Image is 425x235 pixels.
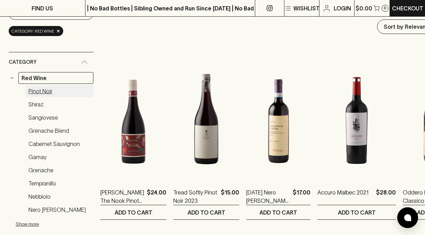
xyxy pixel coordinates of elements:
[246,188,290,205] a: [DATE] Nero [PERSON_NAME] 2023
[25,138,93,150] a: Cabernet Sauvignon
[9,58,36,67] span: Category
[259,208,297,217] p: ADD TO CART
[356,4,372,12] p: $0.00
[147,188,166,205] p: $24.00
[18,72,93,84] a: Red Wine
[187,208,225,217] p: ADD TO CART
[100,56,166,178] img: Buller The Nook Pinot Noir 2021
[56,27,60,35] span: ×
[376,188,396,205] p: $28.00
[173,56,239,178] img: Tread Softly Pinot Noir 2023
[293,4,320,12] p: Wishlist
[317,205,396,219] button: ADD TO CART
[173,188,218,205] a: Tread Softly Pinot Noir 2023
[100,205,166,219] button: ADD TO CART
[16,217,107,231] button: Show more
[9,75,16,81] button: −
[317,188,369,205] a: Accuro Malbec 2021
[404,214,411,221] img: bubble-icon
[384,6,386,10] p: 0
[25,191,93,202] a: Nebbiolo
[173,205,239,219] button: ADD TO CART
[392,4,423,12] p: Checkout
[293,188,310,205] p: $17.00
[25,204,93,216] a: Nero [PERSON_NAME]
[115,208,152,217] p: ADD TO CART
[9,52,93,72] div: Category
[25,98,93,110] a: Shiraz
[25,177,93,189] a: Tempranillo
[11,28,54,35] span: Category: red wine
[25,151,93,163] a: Gamay
[246,205,310,219] button: ADD TO CART
[100,188,144,205] a: [PERSON_NAME] The Nook Pinot Noir 2021
[25,112,93,123] a: Sangiovese
[334,4,351,12] p: Login
[338,208,376,217] p: ADD TO CART
[25,164,93,176] a: Grenache
[221,188,239,205] p: $15.00
[317,56,396,178] img: Accuro Malbec 2021
[32,4,53,12] p: FIND US
[25,85,93,97] a: Pinot Noir
[25,125,93,137] a: Grenache Blend
[246,56,310,178] img: Pasqua Nero d'Avola 2023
